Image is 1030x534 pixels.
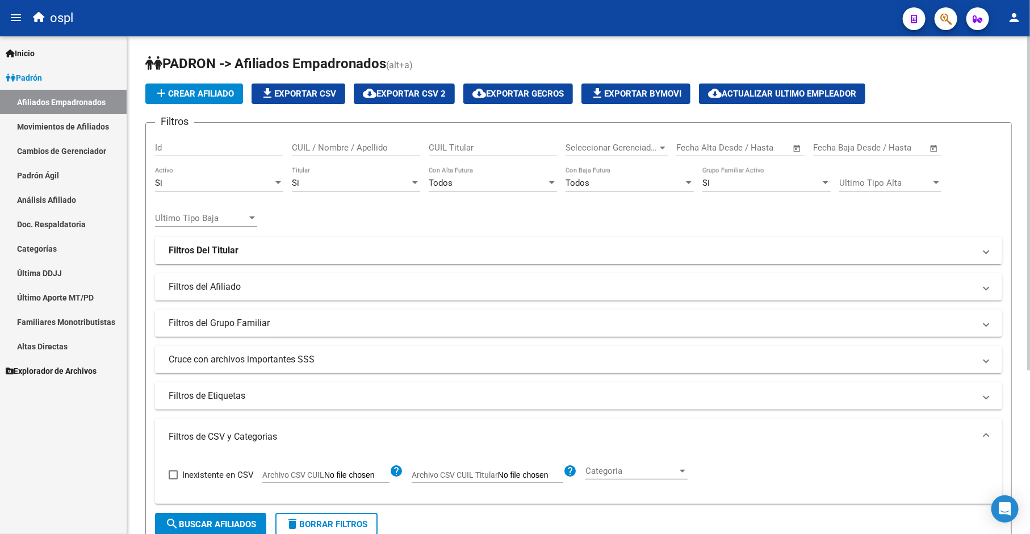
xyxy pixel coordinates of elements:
mat-icon: file_download [591,86,604,100]
span: Inexistente en CSV [182,468,254,482]
strong: Filtros Del Titular [169,244,238,257]
span: Inicio [6,47,35,60]
h3: Filtros [155,114,194,130]
span: Categoria [585,466,677,476]
mat-icon: add [154,86,168,100]
span: PADRON -> Afiliados Empadronados [145,56,386,72]
span: Exportar CSV [261,89,336,99]
mat-icon: search [165,517,179,531]
span: Crear Afiliado [154,89,234,99]
mat-icon: cloud_download [472,86,486,100]
button: Actualizar ultimo Empleador [699,84,865,104]
span: Todos [429,178,453,188]
span: Padrón [6,72,42,84]
div: Filtros de CSV y Categorias [155,455,1002,504]
span: Si [155,178,162,188]
button: Open calendar [928,142,941,155]
mat-expansion-panel-header: Filtros del Afiliado [155,273,1002,301]
button: Exportar GECROS [463,84,573,104]
span: Si [292,178,299,188]
input: Archivo CSV CUIL Titular [498,470,563,481]
mat-panel-title: Filtros del Grupo Familiar [169,317,975,329]
mat-icon: help [390,464,403,478]
span: Seleccionar Gerenciador [566,143,658,153]
mat-icon: menu [9,11,23,24]
mat-panel-title: Filtros de Etiquetas [169,390,975,402]
span: Archivo CSV CUIL [262,470,324,479]
mat-expansion-panel-header: Filtros de Etiquetas [155,382,1002,410]
mat-icon: person [1007,11,1021,24]
mat-panel-title: Cruce con archivos importantes SSS [169,353,975,366]
span: Si [702,178,710,188]
span: (alt+a) [386,60,413,70]
span: Exportar CSV 2 [363,89,446,99]
mat-icon: file_download [261,86,274,100]
input: Archivo CSV CUIL [324,470,390,481]
mat-icon: cloud_download [708,86,722,100]
span: Ultimo Tipo Baja [155,213,247,223]
span: Explorador de Archivos [6,365,97,377]
input: Fecha inicio [813,143,859,153]
button: Open calendar [791,142,804,155]
span: Ultimo Tipo Alta [839,178,931,188]
mat-panel-title: Filtros del Afiliado [169,281,975,293]
button: Crear Afiliado [145,84,243,104]
span: Archivo CSV CUIL Titular [412,470,498,479]
mat-icon: cloud_download [363,86,376,100]
mat-expansion-panel-header: Filtros de CSV y Categorias [155,419,1002,455]
mat-panel-title: Filtros de CSV y Categorias [169,431,975,443]
span: Borrar Filtros [286,519,367,529]
button: Exportar CSV [252,84,345,104]
span: Exportar Bymovi [591,89,681,99]
span: ospl [50,6,73,31]
mat-expansion-panel-header: Cruce con archivos importantes SSS [155,346,1002,373]
mat-icon: delete [286,517,299,531]
mat-icon: help [563,464,577,478]
span: Actualizar ultimo Empleador [708,89,856,99]
mat-expansion-panel-header: Filtros Del Titular [155,237,1002,264]
span: Buscar Afiliados [165,519,256,529]
input: Fecha fin [869,143,924,153]
mat-expansion-panel-header: Filtros del Grupo Familiar [155,310,1002,337]
button: Exportar CSV 2 [354,84,455,104]
input: Fecha inicio [676,143,722,153]
button: Exportar Bymovi [581,84,690,104]
input: Fecha fin [732,143,788,153]
div: Open Intercom Messenger [991,495,1019,523]
span: Exportar GECROS [472,89,564,99]
span: Todos [566,178,589,188]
